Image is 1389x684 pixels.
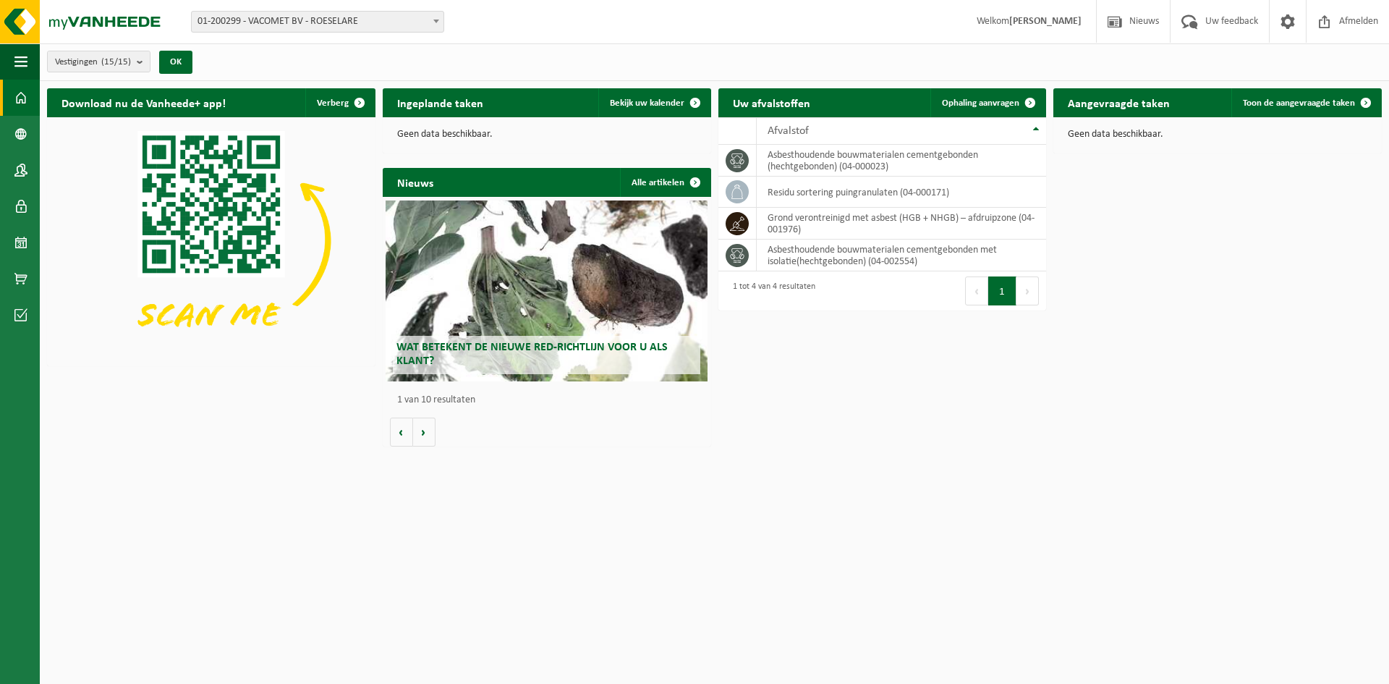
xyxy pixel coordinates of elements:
[159,51,192,74] button: OK
[1231,88,1380,117] a: Toon de aangevraagde taken
[397,395,704,405] p: 1 van 10 resultaten
[757,240,1047,271] td: asbesthoudende bouwmaterialen cementgebonden met isolatie(hechtgebonden) (04-002554)
[191,11,444,33] span: 01-200299 - VACOMET BV - ROESELARE
[47,117,375,363] img: Download de VHEPlus App
[942,98,1019,108] span: Ophaling aanvragen
[598,88,710,117] a: Bekijk uw kalender
[413,418,436,447] button: Volgende
[55,51,131,73] span: Vestigingen
[47,51,150,72] button: Vestigingen(15/15)
[1243,98,1355,108] span: Toon de aangevraagde taken
[757,208,1047,240] td: grond verontreinigd met asbest (HGB + NHGB) – afdruipzone (04-001976)
[620,168,710,197] a: Alle artikelen
[757,145,1047,177] td: asbesthoudende bouwmaterialen cementgebonden (hechtgebonden) (04-000023)
[988,276,1016,305] button: 1
[610,98,684,108] span: Bekijk uw kalender
[386,200,708,381] a: Wat betekent de nieuwe RED-richtlijn voor u als klant?
[390,418,413,447] button: Vorige
[768,125,809,137] span: Afvalstof
[1053,88,1184,117] h2: Aangevraagde taken
[757,177,1047,208] td: residu sortering puingranulaten (04-000171)
[47,88,240,117] h2: Download nu de Vanheede+ app!
[965,276,988,305] button: Previous
[383,88,498,117] h2: Ingeplande taken
[718,88,825,117] h2: Uw afvalstoffen
[305,88,374,117] button: Verberg
[396,342,668,367] span: Wat betekent de nieuwe RED-richtlijn voor u als klant?
[101,57,131,67] count: (15/15)
[317,98,349,108] span: Verberg
[1068,130,1367,140] p: Geen data beschikbaar.
[397,130,697,140] p: Geen data beschikbaar.
[1009,16,1082,27] strong: [PERSON_NAME]
[192,12,443,32] span: 01-200299 - VACOMET BV - ROESELARE
[1016,276,1039,305] button: Next
[726,275,815,307] div: 1 tot 4 van 4 resultaten
[383,168,448,196] h2: Nieuws
[930,88,1045,117] a: Ophaling aanvragen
